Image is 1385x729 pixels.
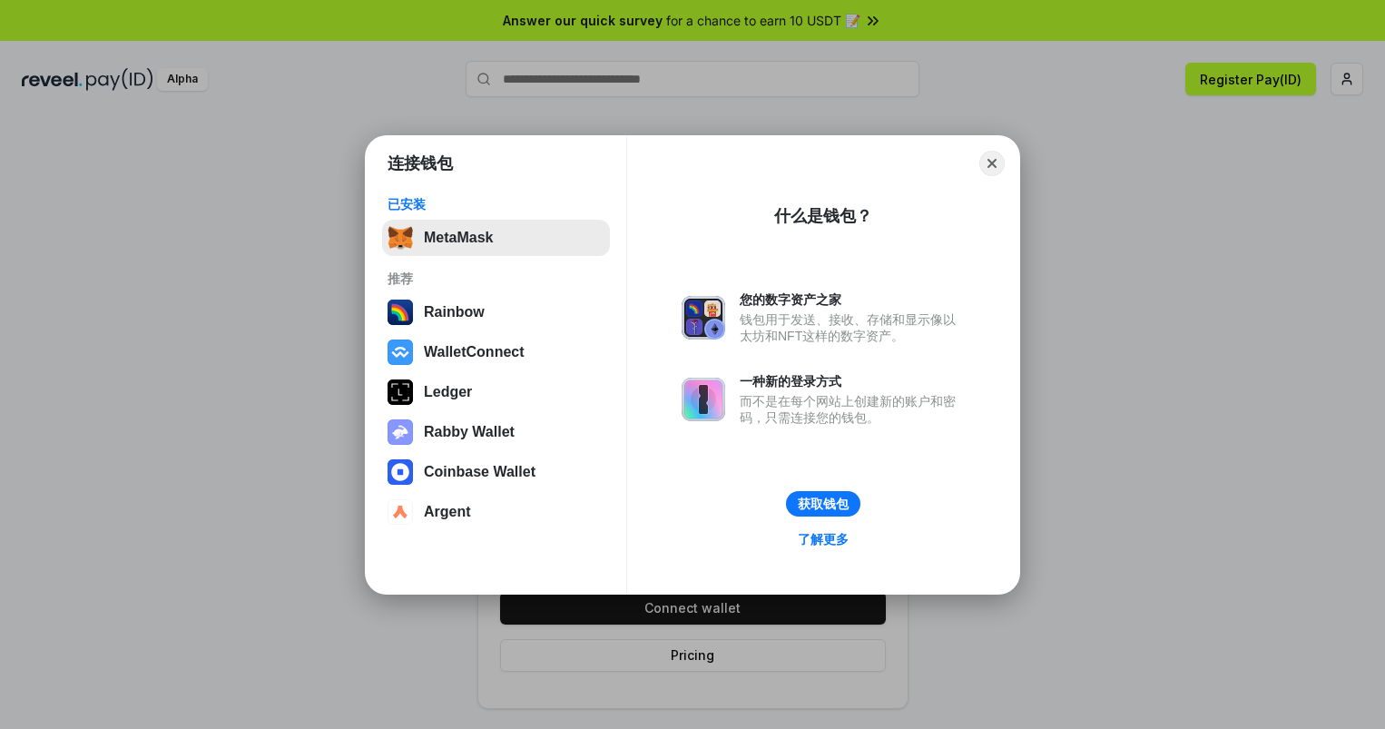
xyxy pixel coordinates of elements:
button: Coinbase Wallet [382,454,610,490]
div: 您的数字资产之家 [740,291,965,308]
button: Argent [382,494,610,530]
button: Rainbow [382,294,610,330]
img: svg+xml,%3Csvg%20fill%3D%22none%22%20height%3D%2233%22%20viewBox%3D%220%200%2035%2033%22%20width%... [388,225,413,251]
img: svg+xml,%3Csvg%20xmlns%3D%22http%3A%2F%2Fwww.w3.org%2F2000%2Fsvg%22%20width%3D%2228%22%20height%3... [388,379,413,405]
img: svg+xml,%3Csvg%20xmlns%3D%22http%3A%2F%2Fwww.w3.org%2F2000%2Fsvg%22%20fill%3D%22none%22%20viewBox... [682,378,725,421]
div: MetaMask [424,230,493,246]
div: Rabby Wallet [424,424,515,440]
button: Close [979,151,1005,176]
div: Rainbow [424,304,485,320]
div: Argent [424,504,471,520]
div: 了解更多 [798,531,849,547]
img: svg+xml,%3Csvg%20xmlns%3D%22http%3A%2F%2Fwww.w3.org%2F2000%2Fsvg%22%20fill%3D%22none%22%20viewBox... [388,419,413,445]
img: svg+xml,%3Csvg%20width%3D%2228%22%20height%3D%2228%22%20viewBox%3D%220%200%2028%2028%22%20fill%3D... [388,459,413,485]
button: MetaMask [382,220,610,256]
div: 而不是在每个网站上创建新的账户和密码，只需连接您的钱包。 [740,393,965,426]
button: Ledger [382,374,610,410]
div: 什么是钱包？ [774,205,872,227]
div: 钱包用于发送、接收、存储和显示像以太坊和NFT这样的数字资产。 [740,311,965,344]
button: 获取钱包 [786,491,860,517]
div: 已安装 [388,196,604,212]
img: svg+xml,%3Csvg%20xmlns%3D%22http%3A%2F%2Fwww.w3.org%2F2000%2Fsvg%22%20fill%3D%22none%22%20viewBox... [682,296,725,340]
div: Ledger [424,384,472,400]
div: 获取钱包 [798,496,849,512]
img: svg+xml,%3Csvg%20width%3D%22120%22%20height%3D%22120%22%20viewBox%3D%220%200%20120%20120%22%20fil... [388,300,413,325]
div: 一种新的登录方式 [740,373,965,389]
h1: 连接钱包 [388,153,453,174]
div: Coinbase Wallet [424,464,535,480]
a: 了解更多 [787,527,859,551]
img: svg+xml,%3Csvg%20width%3D%2228%22%20height%3D%2228%22%20viewBox%3D%220%200%2028%2028%22%20fill%3D... [388,499,413,525]
button: WalletConnect [382,334,610,370]
button: Rabby Wallet [382,414,610,450]
img: svg+xml,%3Csvg%20width%3D%2228%22%20height%3D%2228%22%20viewBox%3D%220%200%2028%2028%22%20fill%3D... [388,340,413,365]
div: WalletConnect [424,344,525,360]
div: 推荐 [388,271,604,287]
